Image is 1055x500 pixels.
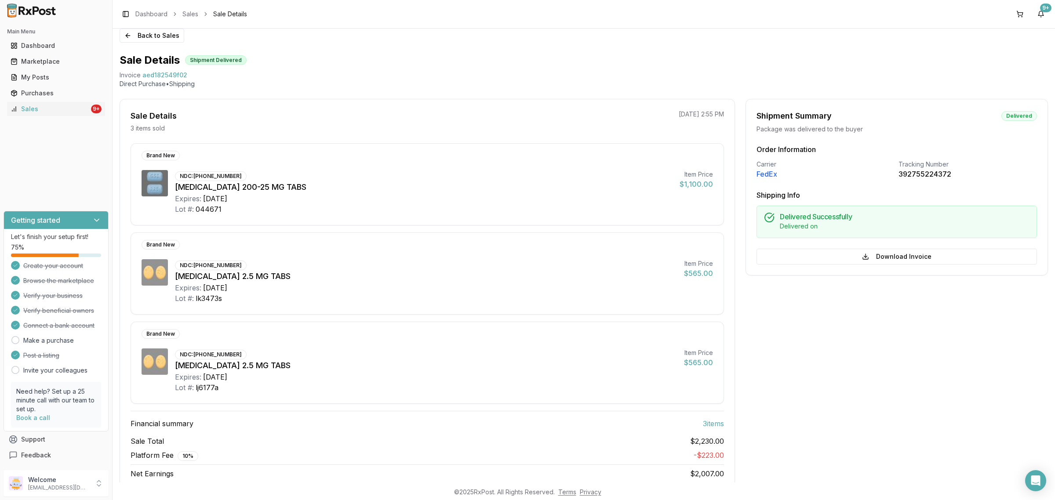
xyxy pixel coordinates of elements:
div: Expires: [175,372,201,382]
span: Verify beneficial owners [23,306,94,315]
nav: breadcrumb [135,10,247,18]
div: Expires: [175,193,201,204]
div: FedEx [757,169,895,179]
a: Terms [558,488,576,496]
div: 10 % [178,451,198,461]
span: $2,007.00 [690,469,724,478]
div: Invoice [120,71,141,80]
h1: Sale Details [120,53,180,67]
div: Expires: [175,283,201,293]
div: lj6177a [196,382,218,393]
p: [DATE] 2:55 PM [679,110,724,119]
div: $1,100.00 [680,179,713,189]
a: Marketplace [7,54,105,69]
p: Need help? Set up a 25 minute call with our team to set up. [16,387,96,413]
span: $2,230.00 [690,436,724,446]
p: Welcome [28,475,89,484]
p: [EMAIL_ADDRESS][DOMAIN_NAME] [28,484,89,491]
h5: Delivered Successfully [780,213,1030,220]
div: NDC: [PHONE_NUMBER] [175,350,247,359]
div: Delivered on [780,222,1030,231]
span: Financial summary [131,418,193,429]
a: Privacy [580,488,601,496]
p: Let's finish your setup first! [11,232,101,241]
div: My Posts [11,73,102,82]
div: Brand New [142,151,180,160]
div: Brand New [142,329,180,339]
span: Feedback [21,451,51,460]
div: [DATE] [203,193,227,204]
div: Item Price [684,259,713,268]
div: Marketplace [11,57,102,66]
div: NDC: [PHONE_NUMBER] [175,261,247,270]
div: 9+ [1040,4,1051,12]
button: Sales9+ [4,102,109,116]
div: Delivered [1001,111,1037,121]
div: Sale Details [131,110,177,122]
div: [DATE] [203,372,227,382]
div: NDC: [PHONE_NUMBER] [175,171,247,181]
span: aed182549f02 [142,71,187,80]
div: 9+ [91,105,102,113]
div: [MEDICAL_DATA] 2.5 MG TABS [175,270,677,283]
button: Back to Sales [120,29,184,43]
span: 75 % [11,243,24,252]
div: Carrier [757,160,895,169]
h3: Order Information [757,144,1037,155]
div: [MEDICAL_DATA] 2.5 MG TABS [175,359,677,372]
a: Dashboard [135,10,167,18]
span: Post a listing [23,351,59,360]
div: Purchases [11,89,102,98]
img: RxPost Logo [4,4,60,18]
div: Shipment Summary [757,110,832,122]
a: Sales [182,10,198,18]
span: 3 item s [703,418,724,429]
a: Make a purchase [23,336,74,345]
div: Item Price [684,348,713,357]
img: User avatar [9,476,23,490]
div: 044671 [196,204,222,214]
div: Sales [11,105,89,113]
img: Eliquis 2.5 MG TABS [142,348,168,375]
button: My Posts [4,70,109,84]
span: Net Earnings [131,468,174,479]
h3: Shipping Info [757,190,1037,200]
div: lk3473s [196,293,222,304]
div: Tracking Number [899,160,1037,169]
button: Marketplace [4,54,109,69]
div: Lot #: [175,293,194,304]
div: Open Intercom Messenger [1025,470,1046,491]
div: Brand New [142,240,180,250]
div: 392755224372 [899,169,1037,179]
p: 3 items sold [131,124,165,133]
p: Direct Purchase • Shipping [120,80,1048,88]
span: Verify your business [23,291,83,300]
button: Purchases [4,86,109,100]
a: Sales9+ [7,101,105,117]
a: Dashboard [7,38,105,54]
img: Eliquis 2.5 MG TABS [142,259,168,286]
button: 9+ [1034,7,1048,21]
span: - $223.00 [694,451,724,460]
a: Invite your colleagues [23,366,87,375]
a: Purchases [7,85,105,101]
div: Package was delivered to the buyer [757,125,1037,134]
div: Lot #: [175,382,194,393]
a: Book a call [16,414,50,421]
span: Create your account [23,261,83,270]
button: Download Invoice [757,249,1037,264]
div: Shipment Delivered [185,55,247,65]
span: Sale Details [213,10,247,18]
div: Dashboard [11,41,102,50]
span: Connect a bank account [23,321,95,330]
div: [MEDICAL_DATA] 200-25 MG TABS [175,181,673,193]
div: Item Price [680,170,713,179]
button: Support [4,431,109,447]
div: [DATE] [203,283,227,293]
div: $565.00 [684,268,713,279]
h3: Getting started [11,215,60,225]
h2: Main Menu [7,28,105,35]
span: Platform Fee [131,450,198,461]
div: $565.00 [684,357,713,368]
span: Browse the marketplace [23,276,94,285]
